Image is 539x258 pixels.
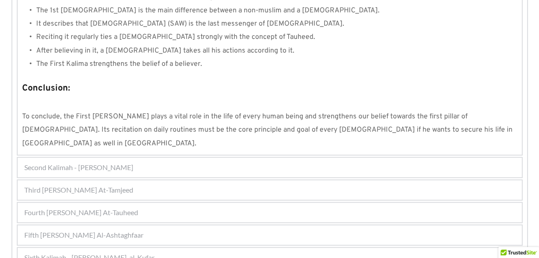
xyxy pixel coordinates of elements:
[22,83,70,94] strong: Conclusion:
[36,33,315,42] span: Reciting it regularly ties a [DEMOGRAPHIC_DATA] strongly with the concept of Tauheed.
[22,112,514,148] span: To conclude, the First [PERSON_NAME] plays a vital role in the life of every human being and stre...
[24,207,138,218] span: Fourth [PERSON_NAME] At-Tauheed
[36,19,344,28] span: It describes that [DEMOGRAPHIC_DATA] (SAW) is the last messenger of [DEMOGRAPHIC_DATA].
[24,230,143,240] span: Fifth [PERSON_NAME] Al-Ashtaghfaar
[24,162,133,173] span: Second Kalimah - [PERSON_NAME]
[36,60,202,68] span: The First Kalima strengthens the belief of a believer.
[36,6,380,15] span: The 1st [DEMOGRAPHIC_DATA] is the main difference between a non-muslim and a [DEMOGRAPHIC_DATA].
[24,185,133,195] span: Third [PERSON_NAME] At-Tamjeed
[36,46,294,55] span: After believing in it, a [DEMOGRAPHIC_DATA] takes all his actions according to it.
